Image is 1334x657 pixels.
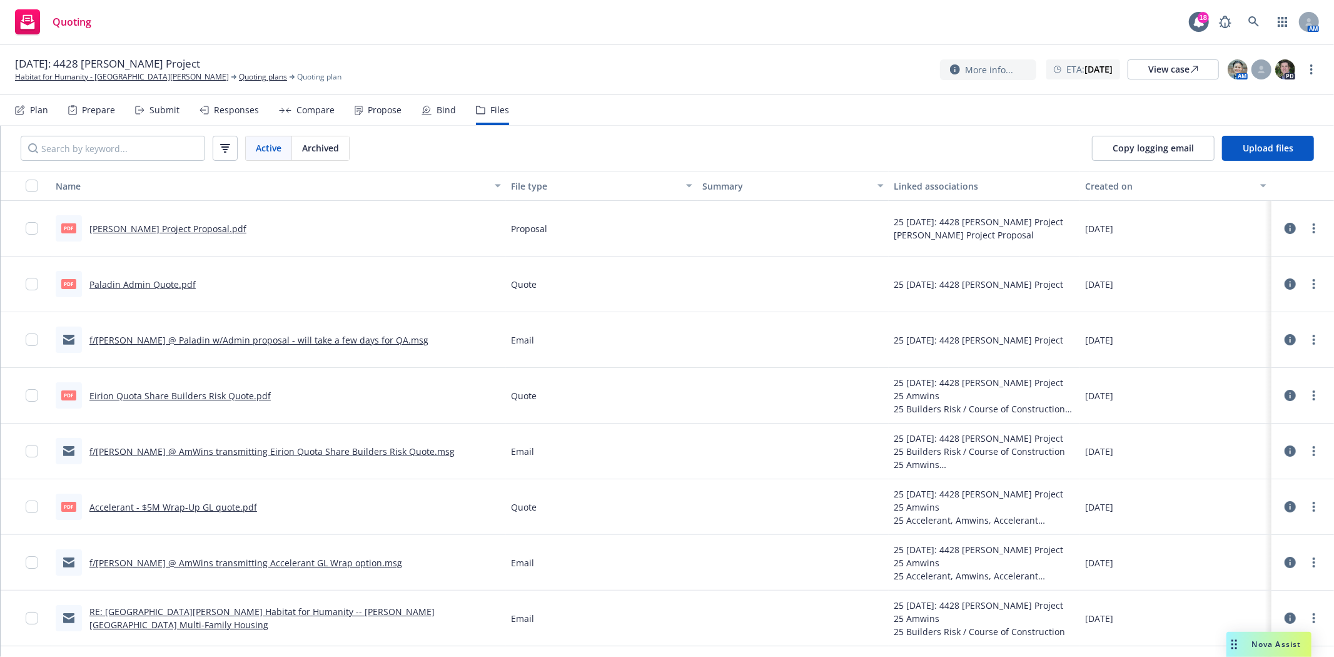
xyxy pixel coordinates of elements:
div: 25 Amwins [894,556,1075,569]
a: Report a Bug [1213,9,1238,34]
span: Upload files [1243,142,1293,154]
span: [DATE] [1085,445,1113,458]
a: f/[PERSON_NAME] @ Paladin w/Admin proposal - will take a few days for QA.msg [89,334,428,346]
a: more [1306,388,1321,403]
span: Quote [511,278,537,291]
a: more [1306,332,1321,347]
div: Summary [702,180,870,193]
a: RE: [GEOGRAPHIC_DATA][PERSON_NAME] Habitat for Humanity -- [PERSON_NAME][GEOGRAPHIC_DATA] Multi-F... [89,606,435,631]
span: Quote [511,501,537,514]
span: pdf [61,279,76,288]
div: 25 [DATE]: 4428 [PERSON_NAME] Project [894,599,1065,612]
div: 25 Amwins [894,501,1075,514]
a: f/[PERSON_NAME] @ AmWins transmitting Eirion Quota Share Builders Risk Quote.msg [89,446,455,457]
a: Quoting [10,4,96,39]
div: 25 [DATE]: 4428 [PERSON_NAME] Project [894,432,1075,445]
span: [DATE]: 4428 [PERSON_NAME] Project [15,56,200,71]
input: Toggle Row Selected [26,501,38,513]
div: 25 [DATE]: 4428 [PERSON_NAME] Project [894,543,1075,556]
input: Toggle Row Selected [26,556,38,569]
button: File type [506,171,697,201]
button: Created on [1080,171,1271,201]
span: pdf [61,223,76,233]
button: Upload files [1222,136,1314,161]
a: [PERSON_NAME] Project Proposal.pdf [89,223,246,235]
input: Toggle Row Selected [26,222,38,235]
a: Switch app [1270,9,1295,34]
a: Accelerant - $5M Wrap-Up GL quote.pdf [89,501,257,513]
div: Submit [149,105,179,115]
div: 25 Builders Risk / Course of Construction [894,445,1075,458]
div: 25 [DATE]: 4428 [PERSON_NAME] Project [894,376,1075,389]
span: [DATE] [1085,278,1113,291]
span: Proposal [511,222,547,235]
div: Prepare [82,105,115,115]
span: Copy logging email [1113,142,1194,154]
a: more [1306,221,1321,236]
div: [PERSON_NAME] Project Proposal [894,228,1063,242]
div: Bind [437,105,456,115]
div: 25 [DATE]: 4428 [PERSON_NAME] Project [894,215,1063,228]
button: Name [51,171,506,201]
div: File type [511,180,679,193]
span: Email [511,445,534,458]
div: 25 Builders Risk / Course of Construction [894,402,1075,415]
span: Active [256,141,281,155]
div: 25 Accelerant, Amwins, Accelerant Specialty Insurance Company - Amwins [894,514,1075,527]
span: Archived [302,141,339,155]
div: 25 Amwins [894,389,1075,402]
a: Eirion Quota Share Builders Risk Quote.pdf [89,390,271,402]
div: Responses [214,105,259,115]
div: Created on [1085,180,1253,193]
span: [DATE] [1085,389,1113,402]
a: Habitat for Humanity - [GEOGRAPHIC_DATA][PERSON_NAME] [15,71,229,83]
a: Paladin Admin Quote.pdf [89,278,196,290]
span: Quoting plan [297,71,341,83]
input: Toggle Row Selected [26,445,38,457]
span: Nova Assist [1252,639,1301,649]
span: Email [511,612,534,625]
input: Select all [26,180,38,192]
div: 18 [1198,12,1209,23]
span: Quote [511,389,537,402]
span: Email [511,334,534,347]
button: More info... [940,59,1036,80]
div: View case [1148,60,1198,79]
span: More info... [965,63,1013,76]
span: pdf [61,502,76,511]
a: more [1304,62,1319,77]
span: [DATE] [1085,556,1113,569]
div: 25 [DATE]: 4428 [PERSON_NAME] Project [894,334,1063,347]
input: Search by keyword... [21,136,205,161]
input: Toggle Row Selected [26,334,38,346]
div: 25 Accelerant, Amwins, Accelerant Specialty Insurance Company - Amwins [894,569,1075,583]
div: Files [490,105,509,115]
a: Quoting plans [239,71,287,83]
span: Email [511,556,534,569]
div: Compare [296,105,335,115]
input: Toggle Row Selected [26,278,38,290]
button: Linked associations [889,171,1080,201]
img: photo [1275,59,1295,79]
a: more [1306,499,1321,514]
div: 25 Builders Risk / Course of Construction [894,625,1065,638]
div: 25 Amwins [894,612,1065,625]
span: [DATE] [1085,334,1113,347]
a: more [1306,444,1321,459]
input: Toggle Row Selected [26,612,38,624]
span: [DATE] [1085,222,1113,235]
div: 25 [DATE]: 4428 [PERSON_NAME] Project [894,278,1063,291]
button: Summary [697,171,889,201]
a: more [1306,611,1321,626]
a: f/[PERSON_NAME] @ AmWins transmitting Accelerant GL Wrap option.msg [89,557,402,569]
input: Toggle Row Selected [26,389,38,402]
span: [DATE] [1085,501,1113,514]
a: more [1306,555,1321,570]
div: Linked associations [894,180,1075,193]
div: Drag to move [1226,632,1242,657]
a: more [1306,277,1321,292]
button: Nova Assist [1226,632,1311,657]
div: 25 [DATE]: 4428 [PERSON_NAME] Project [894,487,1075,501]
span: [DATE] [1085,612,1113,625]
div: Name [56,180,487,193]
